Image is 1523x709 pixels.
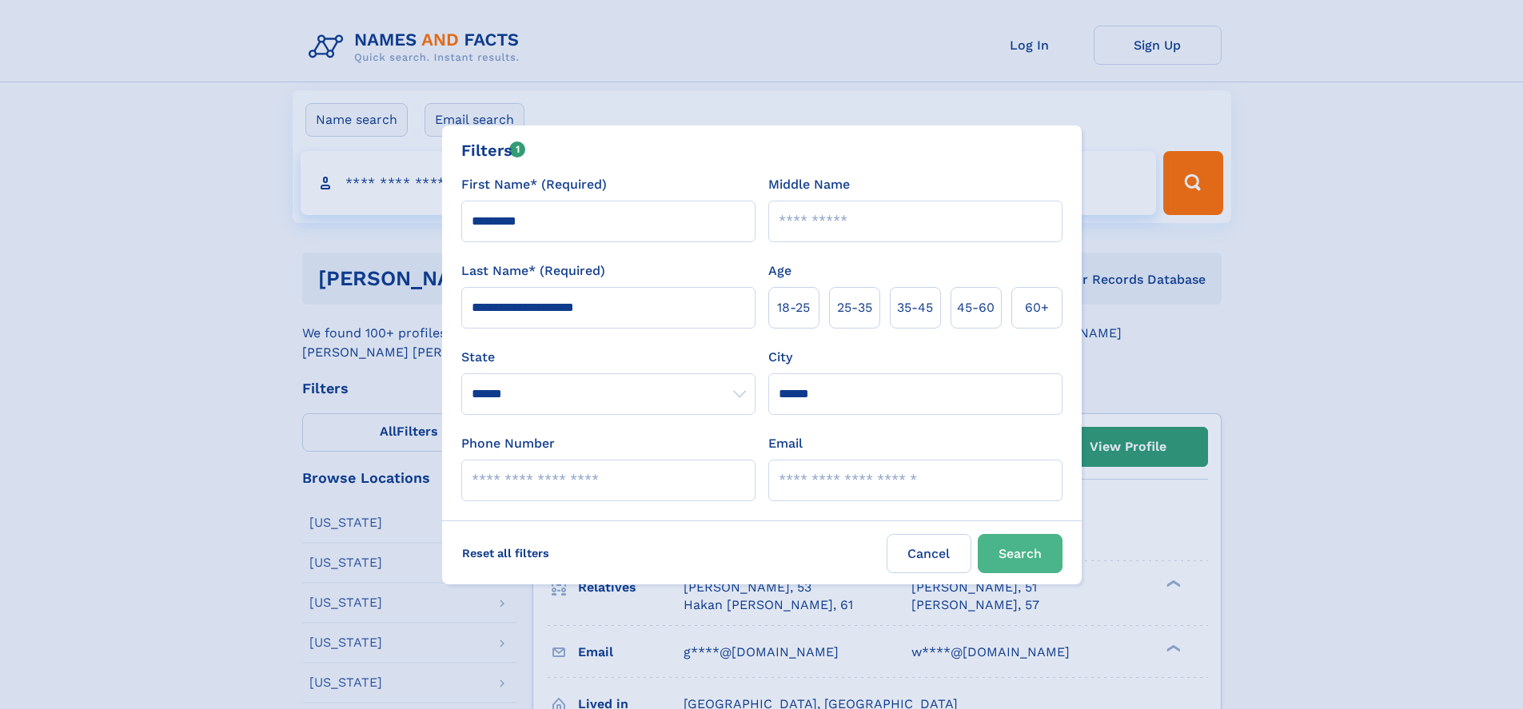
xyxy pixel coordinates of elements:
label: Phone Number [461,434,555,453]
span: 45‑60 [957,298,995,317]
div: Filters [461,138,526,162]
label: City [768,348,792,367]
span: 35‑45 [897,298,933,317]
label: Last Name* (Required) [461,261,605,281]
label: Age [768,261,791,281]
label: State [461,348,756,367]
span: 25‑35 [837,298,872,317]
label: Cancel [887,534,971,573]
button: Search [978,534,1063,573]
label: Middle Name [768,175,850,194]
label: Reset all filters [452,534,560,572]
span: 60+ [1025,298,1049,317]
span: 18‑25 [777,298,810,317]
label: First Name* (Required) [461,175,607,194]
label: Email [768,434,803,453]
